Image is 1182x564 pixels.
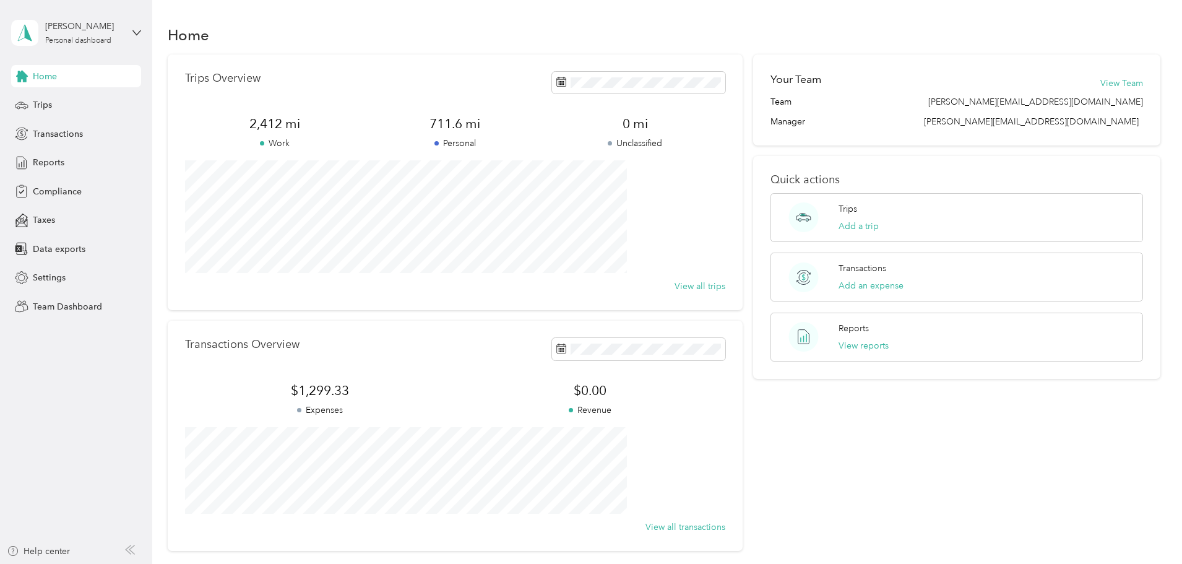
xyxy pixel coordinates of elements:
[839,322,869,335] p: Reports
[545,115,725,132] span: 0 mi
[770,115,805,128] span: Manager
[168,28,209,41] h1: Home
[770,173,1143,186] p: Quick actions
[1113,495,1182,564] iframe: Everlance-gr Chat Button Frame
[7,545,70,558] button: Help center
[1100,77,1143,90] button: View Team
[33,214,55,227] span: Taxes
[839,202,857,215] p: Trips
[45,37,111,45] div: Personal dashboard
[45,20,123,33] div: [PERSON_NAME]
[839,262,886,275] p: Transactions
[455,382,725,399] span: $0.00
[455,404,725,417] p: Revenue
[33,300,102,313] span: Team Dashboard
[839,339,889,352] button: View reports
[928,95,1143,108] span: [PERSON_NAME][EMAIL_ADDRESS][DOMAIN_NAME]
[770,95,792,108] span: Team
[365,137,545,150] p: Personal
[33,271,66,284] span: Settings
[185,382,455,399] span: $1,299.33
[675,280,725,293] button: View all trips
[545,137,725,150] p: Unclassified
[839,220,879,233] button: Add a trip
[33,185,82,198] span: Compliance
[365,115,545,132] span: 711.6 mi
[185,404,455,417] p: Expenses
[924,116,1139,127] span: [PERSON_NAME][EMAIL_ADDRESS][DOMAIN_NAME]
[185,338,300,351] p: Transactions Overview
[645,521,725,534] button: View all transactions
[839,279,904,292] button: Add an expense
[33,243,85,256] span: Data exports
[770,72,821,87] h2: Your Team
